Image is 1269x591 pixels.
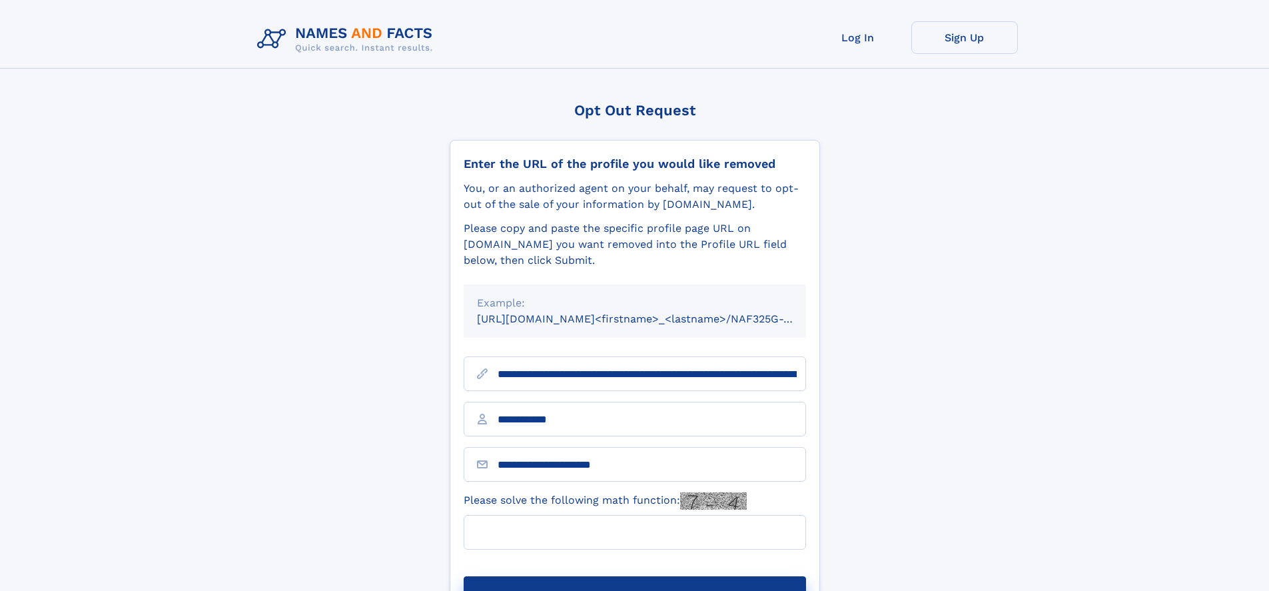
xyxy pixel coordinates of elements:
[252,21,444,57] img: Logo Names and Facts
[464,492,747,510] label: Please solve the following math function:
[911,21,1018,54] a: Sign Up
[464,157,806,171] div: Enter the URL of the profile you would like removed
[464,221,806,269] div: Please copy and paste the specific profile page URL on [DOMAIN_NAME] you want removed into the Pr...
[805,21,911,54] a: Log In
[450,102,820,119] div: Opt Out Request
[464,181,806,213] div: You, or an authorized agent on your behalf, may request to opt-out of the sale of your informatio...
[477,295,793,311] div: Example:
[477,312,831,325] small: [URL][DOMAIN_NAME]<firstname>_<lastname>/NAF325G-xxxxxxxx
